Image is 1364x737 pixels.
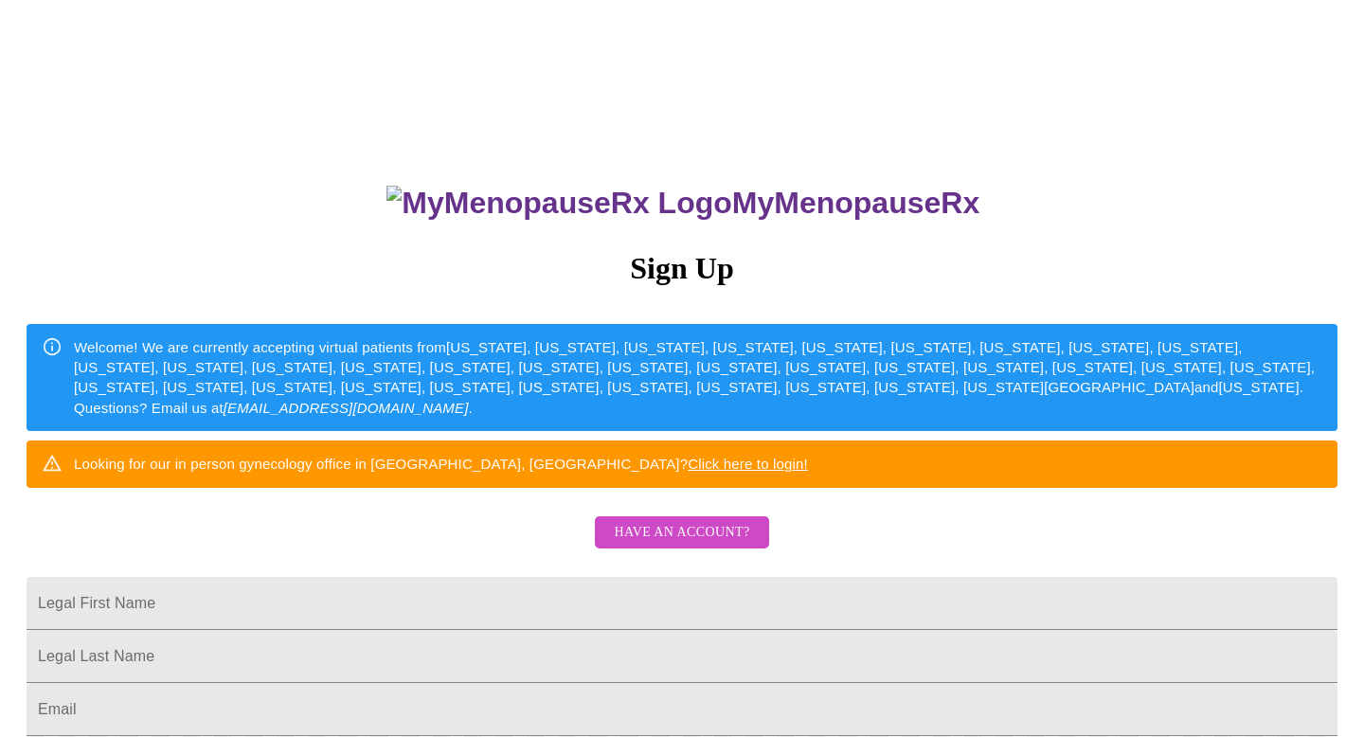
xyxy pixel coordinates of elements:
[224,400,469,416] em: [EMAIL_ADDRESS][DOMAIN_NAME]
[386,186,731,221] img: MyMenopauseRx Logo
[74,446,808,481] div: Looking for our in person gynecology office in [GEOGRAPHIC_DATA], [GEOGRAPHIC_DATA]?
[27,251,1337,286] h3: Sign Up
[74,330,1322,426] div: Welcome! We are currently accepting virtual patients from [US_STATE], [US_STATE], [US_STATE], [US...
[595,516,768,549] button: Have an account?
[614,521,749,545] span: Have an account?
[688,456,808,472] a: Click here to login!
[29,186,1338,221] h3: MyMenopauseRx
[590,537,773,553] a: Have an account?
